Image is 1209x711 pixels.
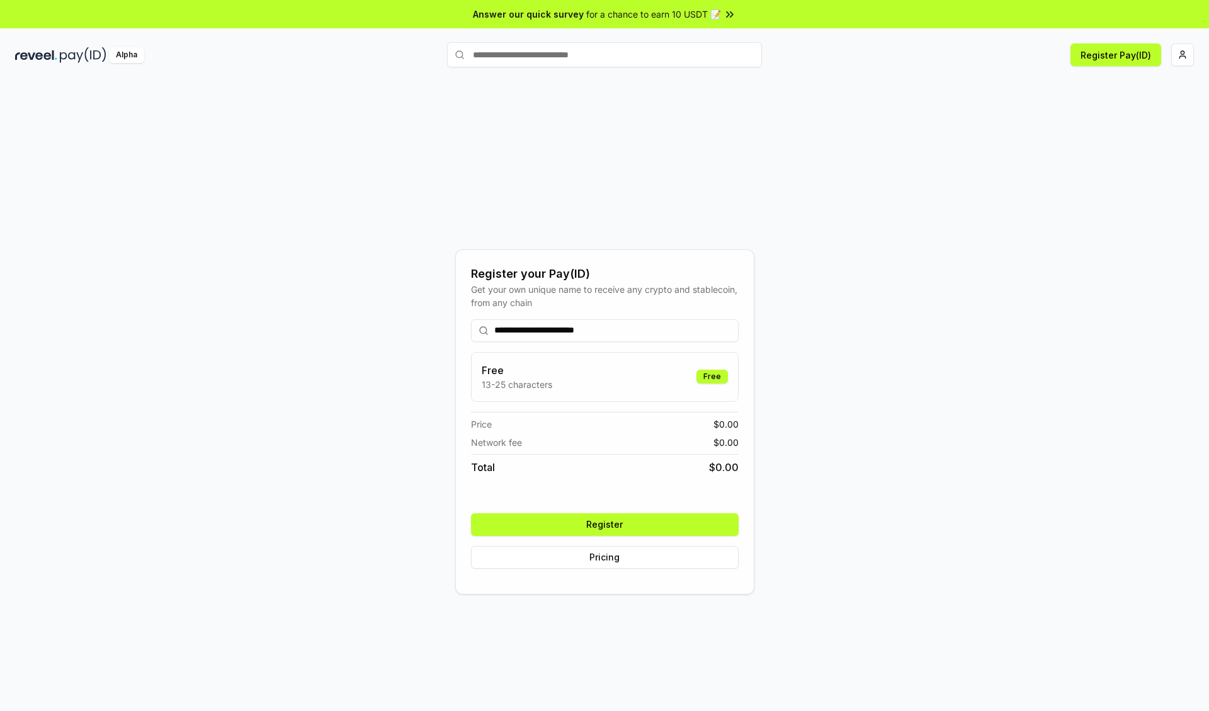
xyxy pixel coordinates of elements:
[713,418,739,431] span: $ 0.00
[482,363,552,378] h3: Free
[60,47,106,63] img: pay_id
[471,513,739,536] button: Register
[709,460,739,475] span: $ 0.00
[15,47,57,63] img: reveel_dark
[471,436,522,449] span: Network fee
[713,436,739,449] span: $ 0.00
[1070,43,1161,66] button: Register Pay(ID)
[471,546,739,569] button: Pricing
[471,283,739,309] div: Get your own unique name to receive any crypto and stablecoin, from any chain
[471,265,739,283] div: Register your Pay(ID)
[109,47,144,63] div: Alpha
[482,378,552,391] p: 13-25 characters
[696,370,728,384] div: Free
[471,460,495,475] span: Total
[471,418,492,431] span: Price
[586,8,721,21] span: for a chance to earn 10 USDT 📝
[473,8,584,21] span: Answer our quick survey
